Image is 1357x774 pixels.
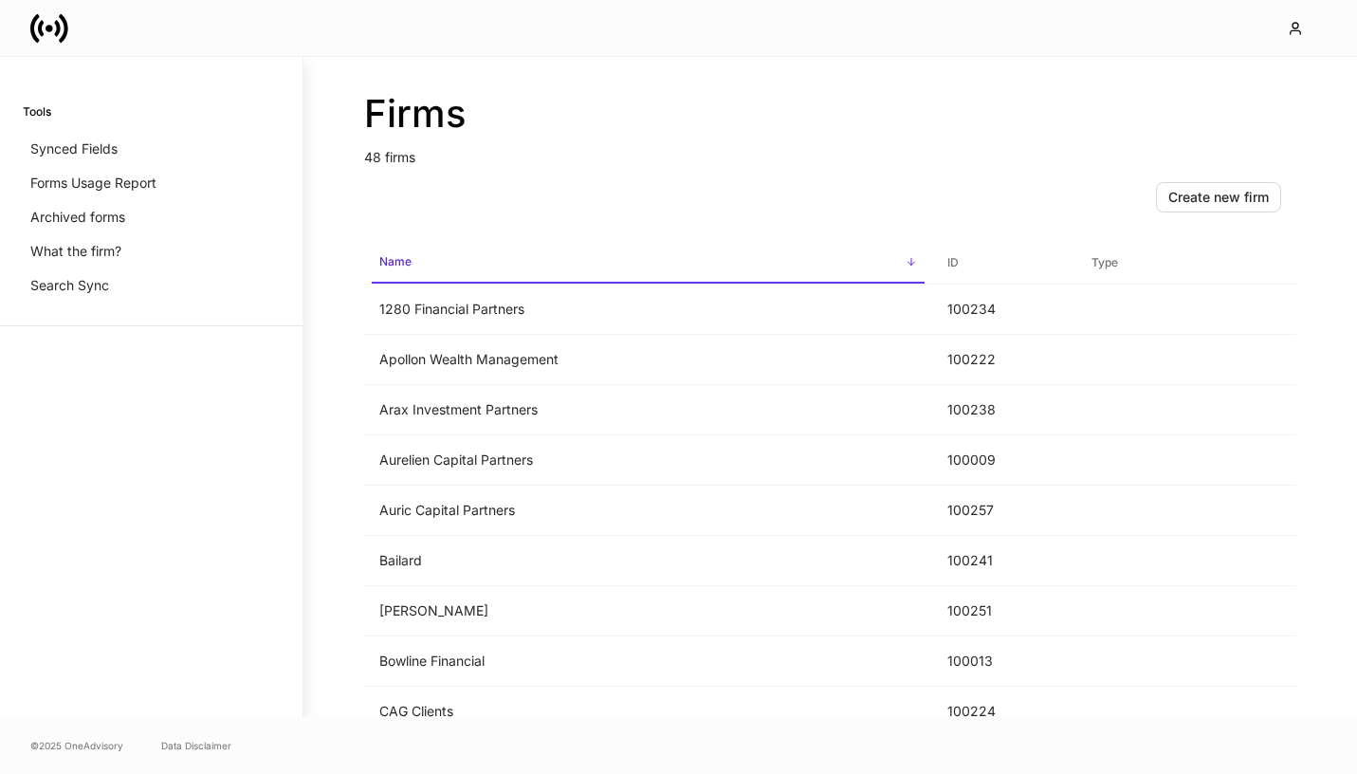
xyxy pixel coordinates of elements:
[1156,182,1281,212] button: Create new firm
[364,91,1296,137] h2: Firms
[23,166,280,200] a: Forms Usage Report
[940,244,1069,283] span: ID
[30,208,125,227] p: Archived forms
[1168,188,1269,207] div: Create new firm
[932,636,1076,687] td: 100013
[1084,244,1289,283] span: Type
[364,285,932,335] td: 1280 Financial Partners
[947,253,959,271] h6: ID
[30,139,118,158] p: Synced Fields
[932,586,1076,636] td: 100251
[23,268,280,303] a: Search Sync
[932,536,1076,586] td: 100241
[23,132,280,166] a: Synced Fields
[23,234,280,268] a: What the firm?
[364,486,932,536] td: Auric Capital Partners
[364,536,932,586] td: Bailard
[932,285,1076,335] td: 100234
[932,687,1076,737] td: 100224
[30,242,121,261] p: What the firm?
[30,738,123,753] span: © 2025 OneAdvisory
[364,335,932,385] td: Apollon Wealth Management
[379,252,412,270] h6: Name
[23,200,280,234] a: Archived forms
[364,586,932,636] td: [PERSON_NAME]
[364,385,932,435] td: Arax Investment Partners
[23,102,51,120] h6: Tools
[932,486,1076,536] td: 100257
[932,385,1076,435] td: 100238
[364,687,932,737] td: CAG Clients
[364,435,932,486] td: Aurelien Capital Partners
[1091,253,1118,271] h6: Type
[364,636,932,687] td: Bowline Financial
[372,243,925,284] span: Name
[932,435,1076,486] td: 100009
[161,738,231,753] a: Data Disclaimer
[364,137,1296,167] p: 48 firms
[30,276,109,295] p: Search Sync
[30,174,156,193] p: Forms Usage Report
[932,335,1076,385] td: 100222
